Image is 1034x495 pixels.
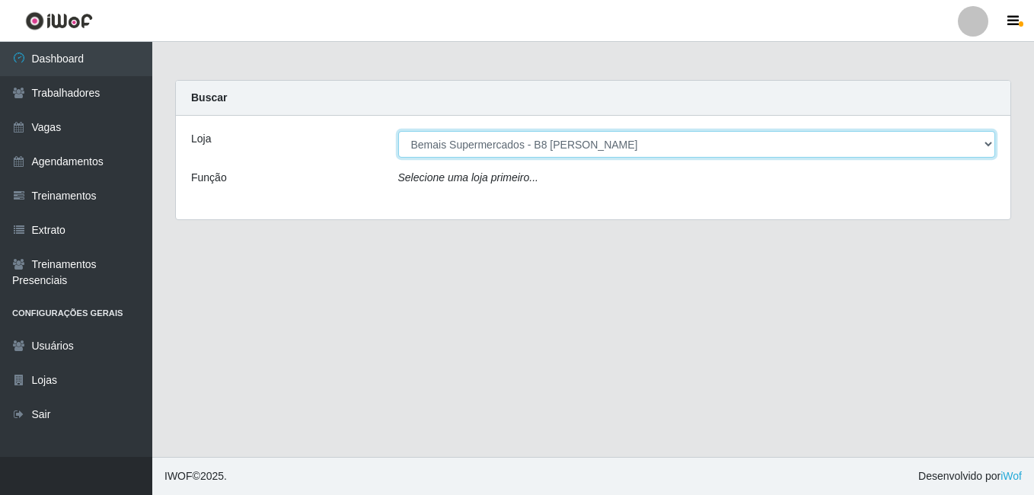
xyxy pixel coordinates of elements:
img: CoreUI Logo [25,11,93,30]
strong: Buscar [191,91,227,104]
i: Selecione uma loja primeiro... [398,171,538,184]
span: IWOF [164,470,193,482]
label: Loja [191,131,211,147]
span: Desenvolvido por [918,468,1022,484]
span: © 2025 . [164,468,227,484]
label: Função [191,170,227,186]
a: iWof [1000,470,1022,482]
